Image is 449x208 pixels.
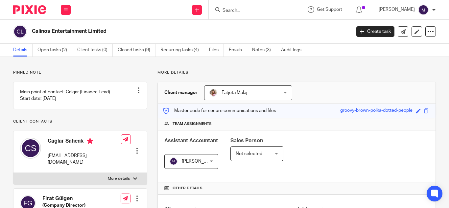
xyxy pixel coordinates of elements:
[236,151,262,156] span: Not selected
[77,44,113,57] a: Client tasks (0)
[173,121,212,127] span: Team assignments
[13,119,147,124] p: Client contacts
[340,107,413,115] div: groovy-brown-polka-dotted-people
[164,138,218,143] span: Assistant Accountant
[87,138,93,144] i: Primary
[157,70,436,75] p: More details
[418,5,429,15] img: svg%3E
[48,138,121,146] h4: Caglar Sahenk
[209,89,217,97] img: MicrosoftTeams-image%20(5).png
[182,159,218,164] span: [PERSON_NAME]
[229,44,247,57] a: Emails
[160,44,204,57] a: Recurring tasks (4)
[170,157,177,165] img: svg%3E
[108,176,130,181] p: More details
[209,44,224,57] a: Files
[48,152,121,166] p: [EMAIL_ADDRESS][DOMAIN_NAME]
[163,107,276,114] p: Master code for secure communications and files
[379,6,415,13] p: [PERSON_NAME]
[37,44,72,57] a: Open tasks (2)
[164,89,198,96] h3: Client manager
[13,70,147,75] p: Pinned note
[317,7,342,12] span: Get Support
[222,90,247,95] span: Fatjeta Malaj
[230,138,263,143] span: Sales Person
[356,26,394,37] a: Create task
[252,44,276,57] a: Notes (3)
[173,186,202,191] span: Other details
[20,138,41,159] img: svg%3E
[42,195,117,202] h4: Firat Gülgen
[118,44,155,57] a: Closed tasks (9)
[13,5,46,14] img: Pixie
[222,8,281,14] input: Search
[281,44,306,57] a: Audit logs
[32,28,284,35] h2: Calinos Entertainment Limited
[13,44,33,57] a: Details
[13,25,27,38] img: svg%3E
